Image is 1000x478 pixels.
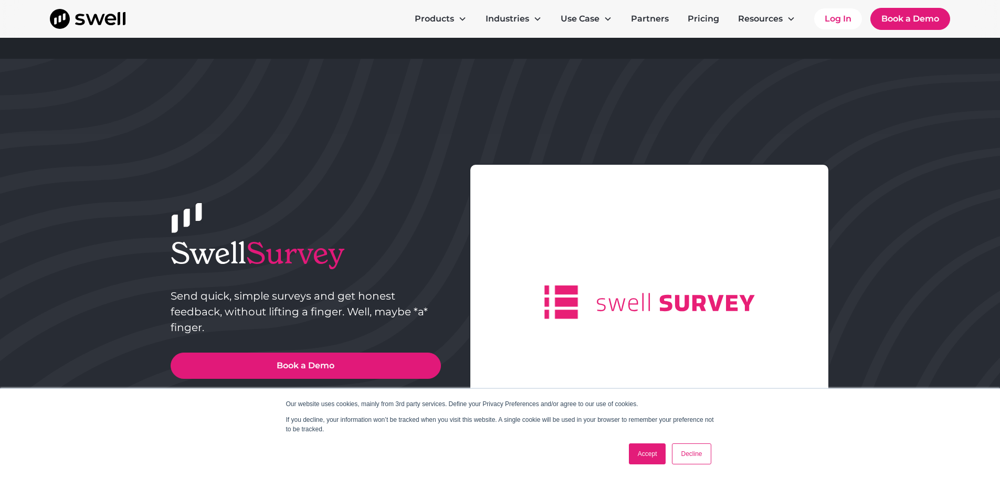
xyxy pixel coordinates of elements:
div: Resources [730,8,804,29]
h1: Swell [171,236,441,271]
a: Book a Demo [171,353,441,379]
p: Our website uses cookies, mainly from 3rd party services. Define your Privacy Preferences and/or ... [286,399,714,409]
a: Log In [814,8,862,29]
div: Medium length banner heading goes here [402,42,582,55]
div: Use Case [552,8,620,29]
a: Partners [623,8,677,29]
div: Industries [486,13,529,25]
div: Use Case [561,13,599,25]
span: Survey [246,235,344,272]
a: Pricing [679,8,728,29]
div: Resources [738,13,783,25]
div: Products [406,8,475,29]
a: home [50,9,125,29]
div: Industries [477,8,550,29]
p: Send quick, simple surveys and get honest feedback, without lifting a finger. Well, maybe *a* fin... [171,288,441,335]
a: Book a Demo [870,8,950,30]
div: Products [415,13,454,25]
a: Decline [672,443,711,464]
p: If you decline, your information won’t be tracked when you visit this website. A single cookie wi... [286,415,714,434]
a: Accept [629,443,666,464]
